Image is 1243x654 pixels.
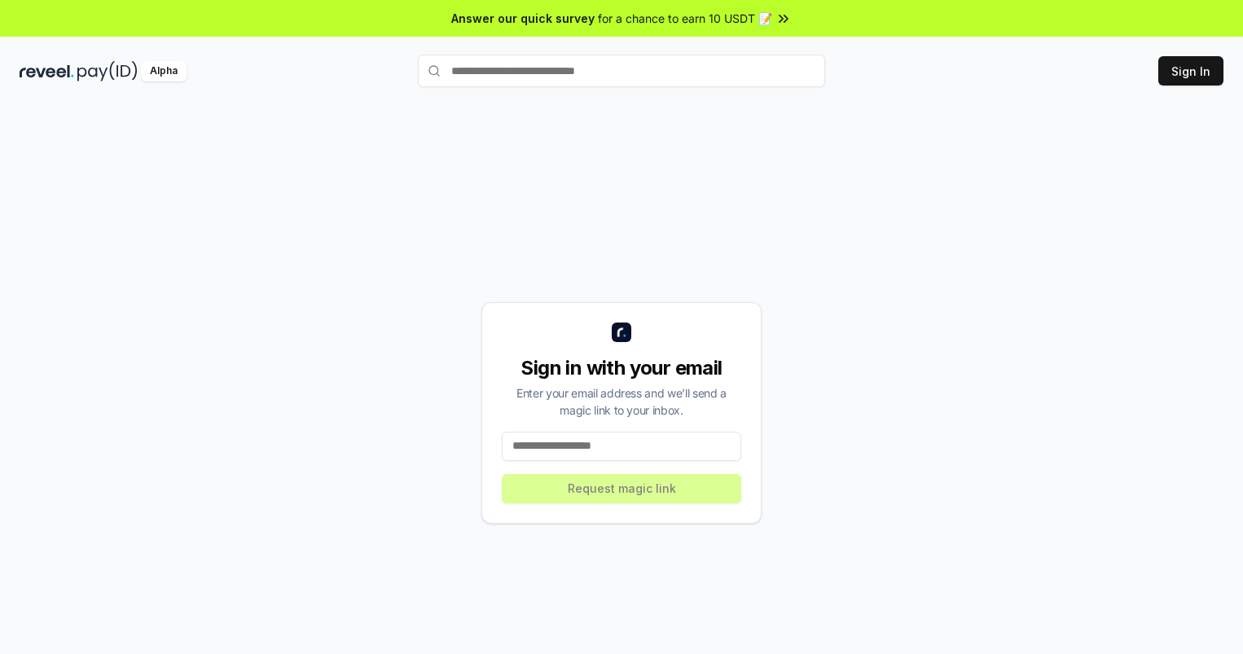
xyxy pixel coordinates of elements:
img: reveel_dark [20,61,74,81]
button: Sign In [1158,56,1223,86]
div: Alpha [141,61,187,81]
img: logo_small [612,323,631,342]
div: Enter your email address and we’ll send a magic link to your inbox. [502,384,741,419]
span: Answer our quick survey [451,10,595,27]
div: Sign in with your email [502,355,741,381]
img: pay_id [77,61,138,81]
span: for a chance to earn 10 USDT 📝 [598,10,772,27]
